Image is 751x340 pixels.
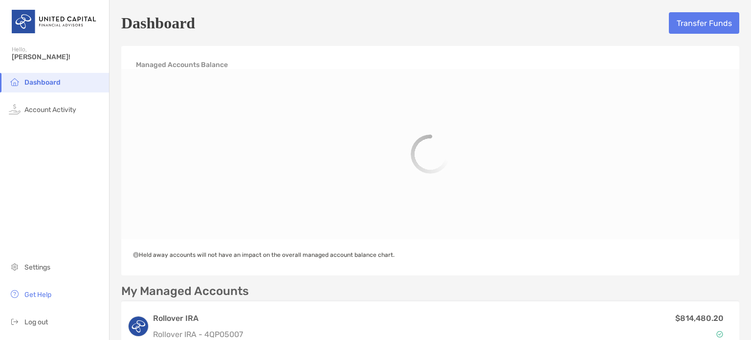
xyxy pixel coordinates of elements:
span: Log out [24,318,48,326]
img: activity icon [9,103,21,115]
h4: Managed Accounts Balance [136,61,228,69]
span: Get Help [24,291,51,299]
img: get-help icon [9,288,21,300]
span: Settings [24,263,50,272]
h3: Rollover IRA [153,313,540,324]
img: logo account [129,317,148,336]
span: [PERSON_NAME]! [12,53,103,61]
h5: Dashboard [121,12,195,34]
img: household icon [9,76,21,88]
img: logout icon [9,316,21,327]
button: Transfer Funds [669,12,739,34]
span: Dashboard [24,78,61,87]
span: Account Activity [24,106,76,114]
span: Held away accounts will not have an impact on the overall managed account balance chart. [133,251,395,258]
img: Account Status icon [716,331,723,338]
p: $814,480.20 [675,312,724,324]
img: United Capital Logo [12,4,97,39]
p: My Managed Accounts [121,285,249,297]
img: settings icon [9,261,21,272]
